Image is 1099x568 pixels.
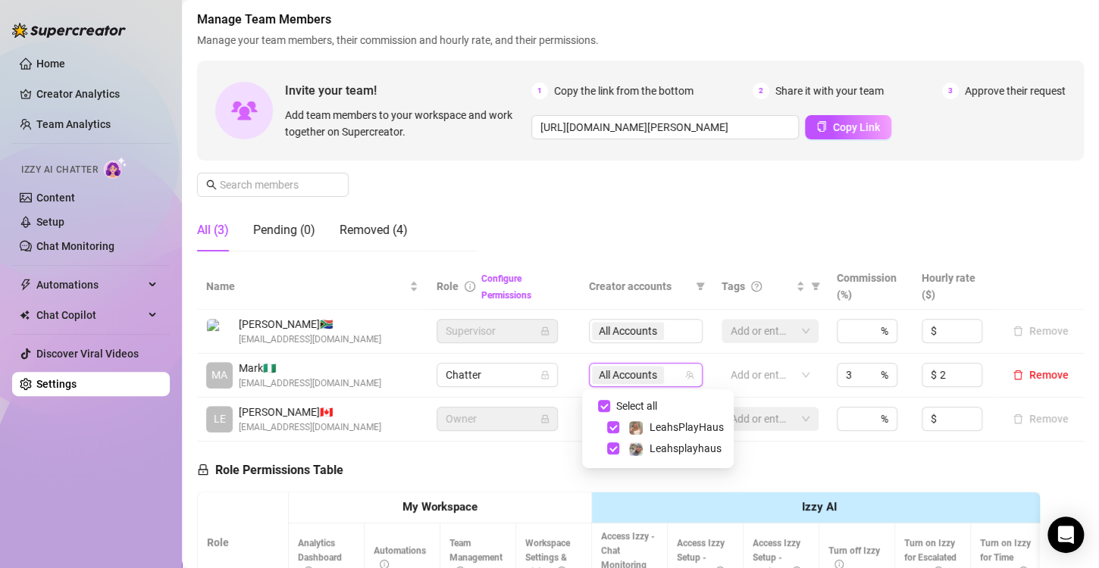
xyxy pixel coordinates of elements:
span: Manage Team Members [197,11,1084,29]
div: Pending (0) [253,221,315,239]
span: 1 [531,83,548,99]
span: team [685,370,694,379]
img: Leahsplayhaus [629,442,643,456]
span: Copy the link from the bottom [554,83,694,99]
button: Remove [1007,366,1075,384]
span: lock [197,463,209,476]
input: Search members [220,176,327,193]
span: filter [696,282,705,291]
a: Configure Permissions [481,273,531,301]
span: Manage your team members, their commission and hourly rate, and their permissions. [197,32,1084,48]
div: Removed (4) [340,221,408,239]
span: Name [206,278,406,295]
span: [PERSON_NAME] 🇨🇦 [239,404,381,420]
span: search [206,179,217,190]
img: Chat Copilot [20,310,30,320]
span: [PERSON_NAME] 🇿🇦 [239,316,381,332]
span: lock [540,414,549,423]
span: Chat Copilot [36,303,144,327]
span: Select all [610,398,663,414]
strong: Izzy AI [802,500,837,513]
span: [EMAIL_ADDRESS][DOMAIN_NAME] [239,376,381,391]
span: Automations [36,273,144,297]
a: Chat Monitoring [36,240,114,252]
span: 3 [942,83,959,99]
span: filter [811,282,820,291]
span: lock [540,370,549,379]
span: Approve their request [965,83,1066,99]
span: Tags [722,278,745,295]
span: LE [214,410,226,427]
th: Name [197,264,427,310]
span: Select tree node [607,442,619,454]
span: 2 [753,83,769,99]
span: Role [437,280,459,292]
span: Chatter [446,364,549,386]
a: Setup [36,216,64,228]
span: MA [211,367,227,383]
button: Copy Link [805,115,891,139]
th: Hourly rate ($) [913,264,997,310]
a: Home [36,58,65,70]
div: Open Intercom Messenger [1047,517,1084,553]
span: filter [808,275,823,298]
span: filter [693,275,708,298]
span: Mark 🇳🇬 [239,360,381,376]
img: LeahsPlayHaus [629,421,643,435]
span: Share it with your team [775,83,884,99]
img: logo-BBDzfeDw.svg [12,23,126,38]
button: Remove [1007,322,1075,340]
strong: My Workspace [402,500,477,513]
span: [EMAIL_ADDRESS][DOMAIN_NAME] [239,332,381,347]
span: Creator accounts [589,278,690,295]
span: Remove [1029,369,1069,381]
span: info-circle [465,281,475,292]
span: Invite your team! [285,81,531,100]
span: LeahsPlayHaus [650,421,724,433]
span: [EMAIL_ADDRESS][DOMAIN_NAME] [239,420,381,435]
th: Commission (%) [828,264,913,310]
span: Supervisor [446,320,549,342]
span: Izzy AI Chatter [21,163,98,177]
a: Discover Viral Videos [36,348,139,360]
span: Select tree node [607,421,619,433]
span: All Accounts [592,366,664,384]
div: All (3) [197,221,229,239]
span: Copy Link [833,121,880,133]
span: Add team members to your workspace and work together on Supercreator. [285,107,525,140]
a: Settings [36,378,77,390]
span: lock [540,326,549,335]
span: delete [1013,370,1023,380]
span: Owner [446,407,549,430]
h5: Role Permissions Table [197,461,343,479]
span: All Accounts [599,367,657,383]
span: question-circle [751,281,762,292]
span: thunderbolt [20,279,32,291]
img: AI Chatter [104,157,127,179]
a: Creator Analytics [36,82,158,106]
span: copy [816,121,827,132]
a: Team Analytics [36,118,111,130]
button: Remove [1007,410,1075,428]
span: Leahsplayhaus [650,442,722,454]
a: Content [36,192,75,204]
img: Stella Walker [207,319,232,344]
